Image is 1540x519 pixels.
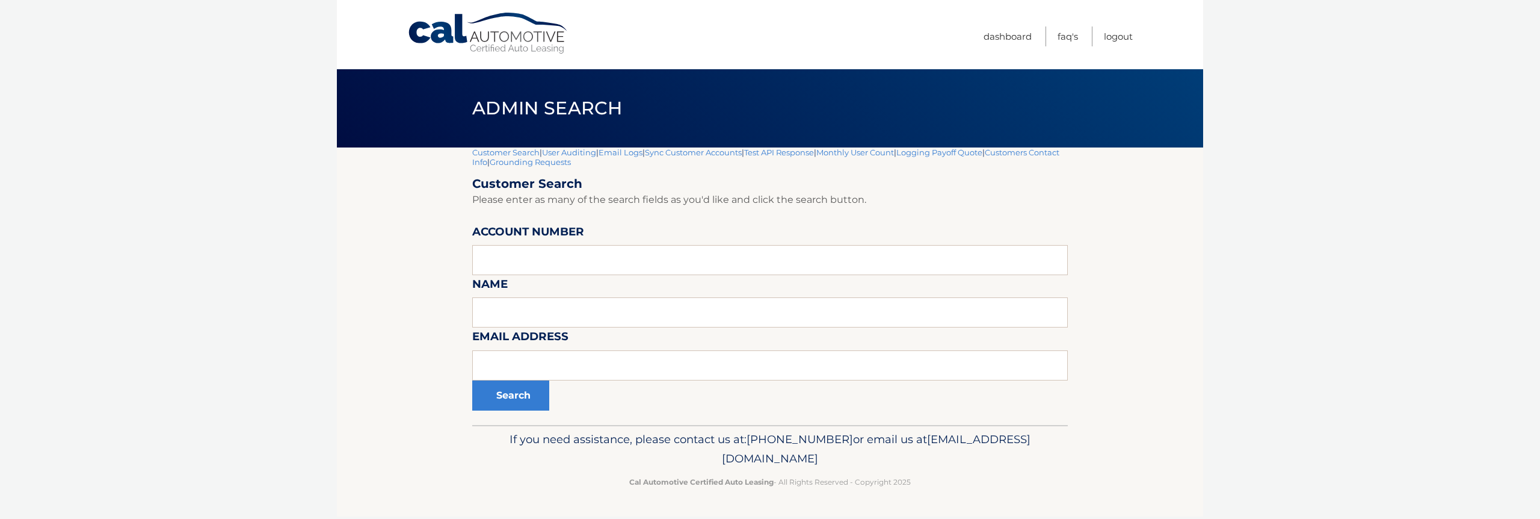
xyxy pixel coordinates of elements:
label: Email Address [472,328,568,350]
span: [PHONE_NUMBER] [747,432,853,446]
h2: Customer Search [472,176,1068,191]
p: If you need assistance, please contact us at: or email us at [480,430,1060,468]
a: Cal Automotive [407,12,570,55]
a: Monthly User Count [816,148,894,157]
a: Email Logs [599,148,642,157]
a: Logging Payoff Quote [896,148,982,157]
label: Account Number [472,223,584,245]
p: - All Rights Reserved - Copyright 2025 [480,476,1060,488]
a: Dashboard [984,26,1032,46]
a: Customer Search [472,148,540,157]
a: Customers Contact Info [472,148,1059,167]
span: Admin Search [472,97,622,119]
div: | | | | | | | | [472,148,1068,425]
a: Test API Response [744,148,814,157]
a: Logout [1104,26,1133,46]
label: Name [472,275,508,297]
p: Please enter as many of the search fields as you'd like and click the search button. [472,191,1068,208]
strong: Cal Automotive Certified Auto Leasing [629,477,774,486]
a: Sync Customer Accounts [645,148,742,157]
button: Search [472,381,549,411]
a: User Auditing [542,148,596,157]
a: Grounding Requests [490,157,571,167]
a: FAQ's [1058,26,1078,46]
